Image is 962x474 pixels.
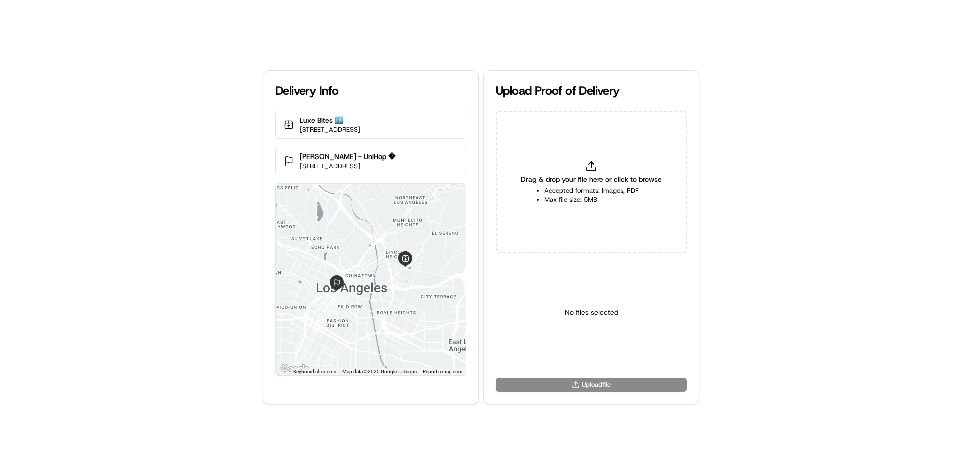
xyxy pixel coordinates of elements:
[496,83,687,99] div: Upload Proof of Delivery
[300,115,360,125] p: Luxe Bites 🏙️
[544,186,639,195] li: Accepted formats: Images, PDF
[300,162,395,171] p: [STREET_ADDRESS]
[423,369,463,374] a: Report a map error
[278,362,311,375] img: Google
[293,368,336,375] button: Keyboard shortcuts
[300,151,395,162] p: [PERSON_NAME] - UniHop �
[403,369,417,374] a: Terms (opens in new tab)
[300,125,360,134] p: [STREET_ADDRESS]
[275,83,466,99] div: Delivery Info
[544,195,639,204] li: Max file size: 5MB
[521,174,662,184] span: Drag & drop your file here or click to browse
[342,369,397,374] span: Map data ©2025 Google
[278,362,311,375] a: Open this area in Google Maps (opens a new window)
[565,307,618,318] p: No files selected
